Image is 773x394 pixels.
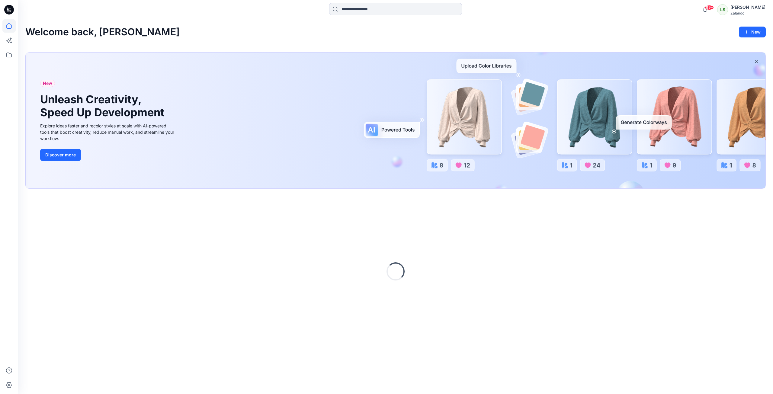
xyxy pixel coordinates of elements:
[40,149,81,161] button: Discover more
[43,80,52,87] span: New
[25,27,180,38] h2: Welcome back, [PERSON_NAME]
[40,123,176,142] div: Explore ideas faster and recolor styles at scale with AI-powered tools that boost creativity, red...
[730,11,765,15] div: Zalando
[40,93,167,119] h1: Unleash Creativity, Speed Up Development
[40,149,176,161] a: Discover more
[739,27,766,37] button: New
[717,4,728,15] div: LS
[730,4,765,11] div: [PERSON_NAME]
[705,5,714,10] span: 99+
